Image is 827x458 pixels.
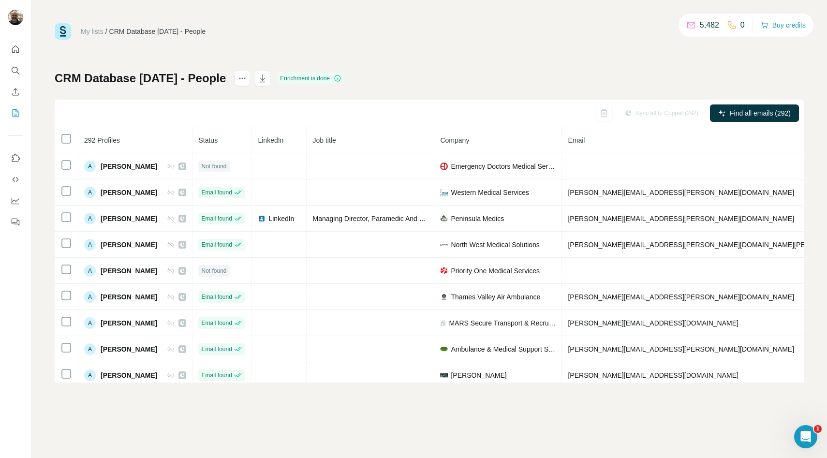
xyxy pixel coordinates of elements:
[101,370,157,380] span: [PERSON_NAME]
[235,71,250,86] button: actions
[84,136,120,144] span: 292 Profiles
[8,192,23,209] button: Dashboard
[440,293,448,301] img: company-logo
[84,291,96,303] div: A
[258,215,266,222] img: LinkedIn logo
[8,62,23,79] button: Search
[568,371,738,379] span: [PERSON_NAME][EMAIL_ADDRESS][DOMAIN_NAME]
[84,369,96,381] div: A
[277,73,344,84] div: Enrichment is done
[440,267,448,275] img: company-logo
[201,162,226,171] span: Not found
[8,10,23,25] img: Avatar
[451,370,506,380] span: [PERSON_NAME]
[451,214,504,223] span: Peninsula Medics
[451,344,556,354] span: Ambulance & Medical Support Services
[451,240,539,250] span: North West Medical Solutions
[201,319,232,327] span: Email found
[568,345,794,353] span: [PERSON_NAME][EMAIL_ADDRESS][PERSON_NAME][DOMAIN_NAME]
[440,163,448,170] img: company-logo
[81,28,103,35] a: My lists
[101,318,157,328] span: [PERSON_NAME]
[201,240,232,249] span: Email found
[201,293,232,301] span: Email found
[109,27,206,36] div: CRM Database [DATE] - People
[8,213,23,231] button: Feedback
[84,161,96,172] div: A
[101,214,157,223] span: [PERSON_NAME]
[84,265,96,277] div: A
[710,104,799,122] button: Find all emails (292)
[568,293,794,301] span: [PERSON_NAME][EMAIL_ADDRESS][PERSON_NAME][DOMAIN_NAME]
[201,371,232,380] span: Email found
[440,136,469,144] span: Company
[201,266,226,275] span: Not found
[201,345,232,354] span: Email found
[814,425,822,433] span: 1
[761,18,806,32] button: Buy credits
[8,83,23,101] button: Enrich CSV
[101,162,157,171] span: [PERSON_NAME]
[312,136,336,144] span: Job title
[451,188,529,197] span: Western Medical Services
[258,136,283,144] span: LinkedIn
[101,240,157,250] span: [PERSON_NAME]
[105,27,107,36] li: /
[312,215,466,222] span: Managing Director, Paramedic And First Aid Trainer
[440,371,448,379] img: company-logo
[84,239,96,251] div: A
[84,343,96,355] div: A
[268,214,294,223] span: LinkedIn
[84,317,96,329] div: A
[201,188,232,197] span: Email found
[8,41,23,58] button: Quick start
[451,266,540,276] span: Priority One Medical Services
[451,292,540,302] span: Thames Valley Air Ambulance
[568,189,794,196] span: [PERSON_NAME][EMAIL_ADDRESS][PERSON_NAME][DOMAIN_NAME]
[700,19,719,31] p: 5,482
[8,104,23,122] button: My lists
[440,241,448,249] img: company-logo
[84,187,96,198] div: A
[101,188,157,197] span: [PERSON_NAME]
[198,136,218,144] span: Status
[740,19,745,31] p: 0
[440,215,448,222] img: company-logo
[451,162,556,171] span: Emergency Doctors Medical Services
[794,425,817,448] iframe: Intercom live chat
[568,136,585,144] span: Email
[101,266,157,276] span: [PERSON_NAME]
[568,319,738,327] span: [PERSON_NAME][EMAIL_ADDRESS][DOMAIN_NAME]
[8,149,23,167] button: Use Surfe on LinkedIn
[8,171,23,188] button: Use Surfe API
[440,189,448,196] img: company-logo
[440,347,448,351] img: company-logo
[449,318,556,328] span: MARS Secure Transport & Recruitment Service
[84,213,96,224] div: A
[101,344,157,354] span: [PERSON_NAME]
[201,214,232,223] span: Email found
[568,215,794,222] span: [PERSON_NAME][EMAIL_ADDRESS][PERSON_NAME][DOMAIN_NAME]
[55,23,71,40] img: Surfe Logo
[730,108,791,118] span: Find all emails (292)
[101,292,157,302] span: [PERSON_NAME]
[55,71,226,86] h1: CRM Database [DATE] - People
